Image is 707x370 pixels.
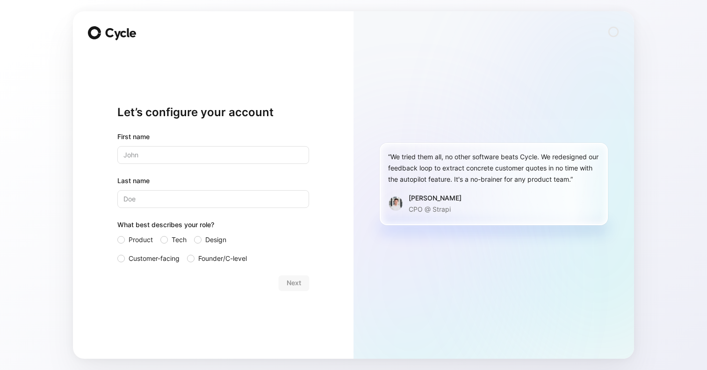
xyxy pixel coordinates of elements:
span: Product [129,234,153,245]
div: What best describes your role? [117,219,309,234]
div: “We tried them all, no other software beats Cycle. We redesigned our feedback loop to extract con... [388,151,599,185]
p: CPO @ Strapi [409,204,462,215]
input: Doe [117,190,309,208]
div: First name [117,131,309,142]
div: [PERSON_NAME] [409,192,462,204]
input: John [117,146,309,164]
span: Design [205,234,226,245]
label: Last name [117,175,309,186]
span: Tech [172,234,187,245]
span: Founder/C-level [198,253,247,264]
span: Customer-facing [129,253,180,264]
h1: Let’s configure your account [117,105,309,120]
